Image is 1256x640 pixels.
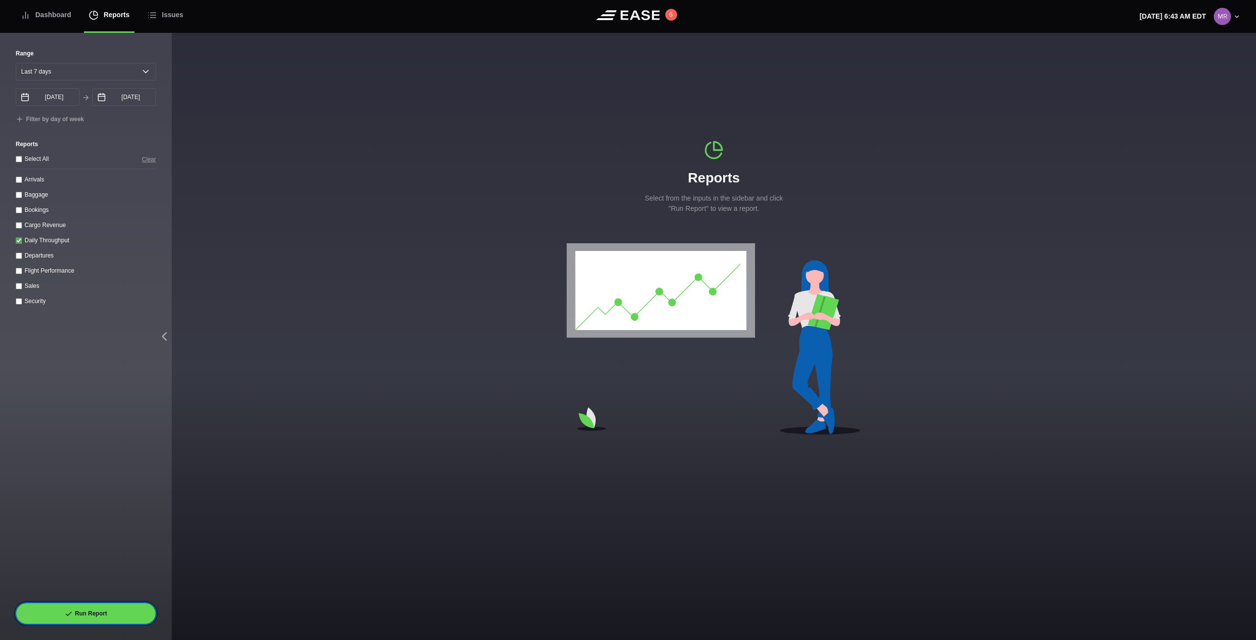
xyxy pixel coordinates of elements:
label: Sales [25,282,39,289]
label: Flight Performance [25,267,74,274]
div: Reports [640,140,787,214]
label: Reports [16,140,156,149]
input: mm/dd/yyyy [16,88,79,106]
label: Departures [25,252,53,259]
button: Run Report [16,603,156,624]
label: Cargo Revenue [25,222,66,229]
h1: Reports [640,168,787,188]
img: 0b2ed616698f39eb9cebe474ea602d52 [1214,8,1231,25]
input: mm/dd/yyyy [92,88,156,106]
button: Filter by day of week [16,116,84,124]
label: Range [16,49,156,58]
label: Security [25,298,46,305]
button: Clear [142,154,156,164]
button: 6 [665,9,677,21]
label: Select All [25,155,49,162]
p: Select from the inputs in the sidebar and click "Run Report" to view a report. [640,193,787,214]
p: [DATE] 6:43 AM EDT [1140,11,1206,22]
label: Arrivals [25,176,44,183]
label: Baggage [25,191,48,198]
label: Daily Throughput [25,237,69,244]
label: Bookings [25,206,49,213]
